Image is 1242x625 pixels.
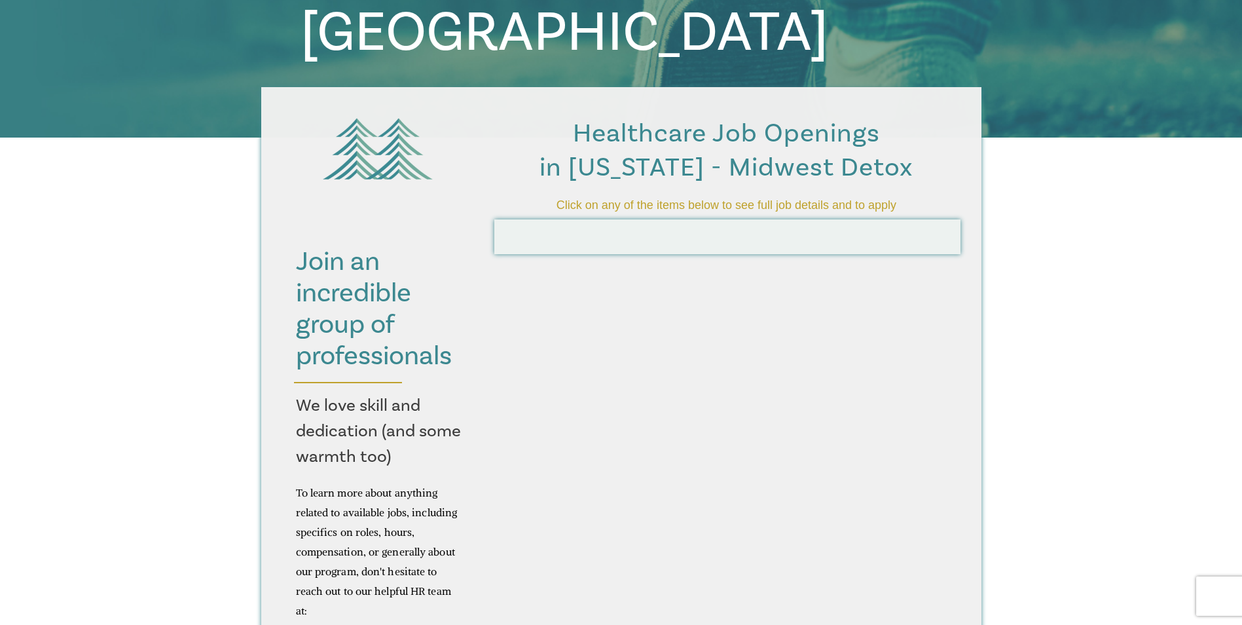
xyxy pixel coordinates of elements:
[557,199,896,212] span: Click on any of the items below to see full job details and to apply
[539,117,913,184] span: Healthcare Job Openings in [US_STATE] - Midwest Detox
[296,394,461,468] span: We love skill and dedication (and some warmth too)
[296,486,458,617] span: To learn more about anything related to available jobs, including specifics on roles, hours, comp...
[296,244,452,373] span: Join an incredible group of professionals
[316,108,440,189] img: green tree logo-01 (1)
